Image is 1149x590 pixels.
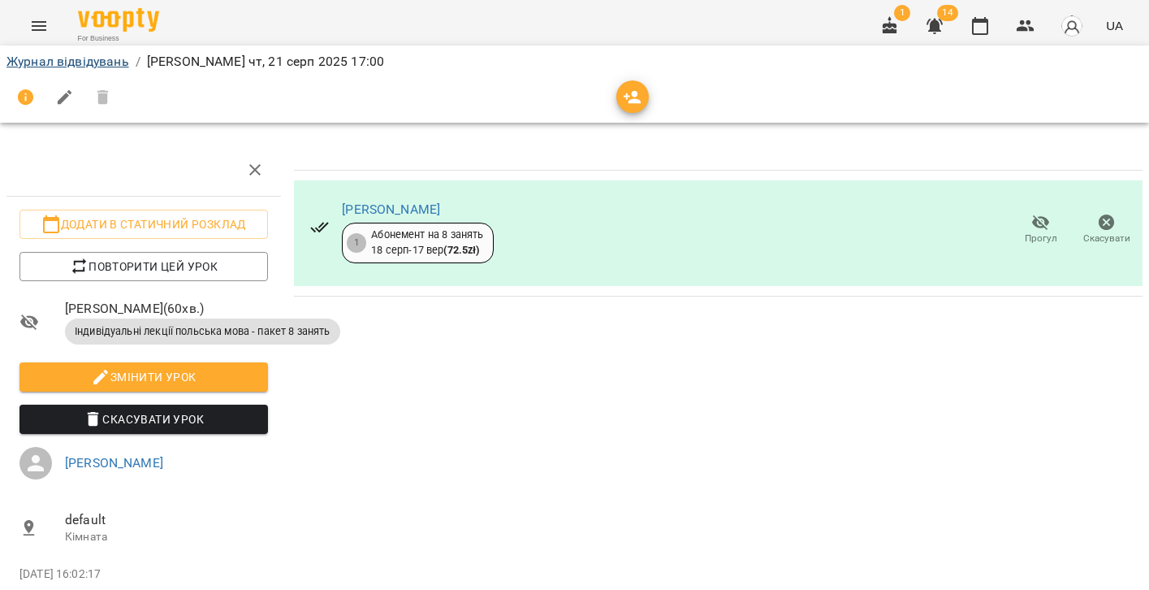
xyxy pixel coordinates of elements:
[1060,15,1083,37] img: avatar_s.png
[19,210,268,239] button: Додати в статичний розклад
[65,324,340,339] span: Індивідуальні лекції польська мова - пакет 8 занять
[136,52,140,72] li: /
[65,510,268,530] span: default
[1025,232,1057,245] span: Прогул
[147,52,384,72] p: [PERSON_NAME] чт, 21 серп 2025 17:00
[1073,207,1139,253] button: Скасувати
[1083,232,1130,245] span: Скасувати
[6,54,129,69] a: Журнал відвідувань
[19,566,268,583] p: [DATE] 16:02:17
[6,52,1143,72] nav: breadcrumb
[78,33,159,44] span: For Business
[371,228,483,258] div: Абонемент на 8 занять 18 серп - 17 вер
[65,529,268,545] p: Кімната
[65,299,268,319] span: [PERSON_NAME] ( 60 хв. )
[32,215,255,234] span: Додати в статичний розклад
[1106,17,1123,34] span: UA
[32,367,255,387] span: Змінити урок
[32,410,255,429] span: Скасувати Урок
[443,244,479,256] b: ( 72.5 zł )
[1099,11,1130,41] button: UA
[32,257,255,276] span: Повторити цей урок
[894,5,910,21] span: 1
[1008,207,1073,253] button: Прогул
[347,233,366,253] div: 1
[19,362,268,392] button: Змінити урок
[937,5,958,21] span: 14
[65,455,163,471] a: [PERSON_NAME]
[19,7,58,46] button: Menu
[19,252,268,281] button: Повторити цей урок
[19,405,268,434] button: Скасувати Урок
[78,8,159,32] img: Voopty Logo
[342,202,440,217] a: [PERSON_NAME]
